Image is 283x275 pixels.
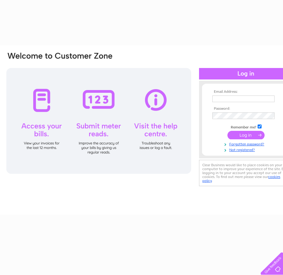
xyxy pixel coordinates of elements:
a: Forgotten password? [212,141,281,147]
input: Submit [227,131,265,139]
th: Email Address: [211,90,281,94]
a: cookies policy [202,175,280,183]
td: Remember me? [211,124,281,130]
a: Not registered? [212,147,281,152]
th: Password: [211,107,281,111]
